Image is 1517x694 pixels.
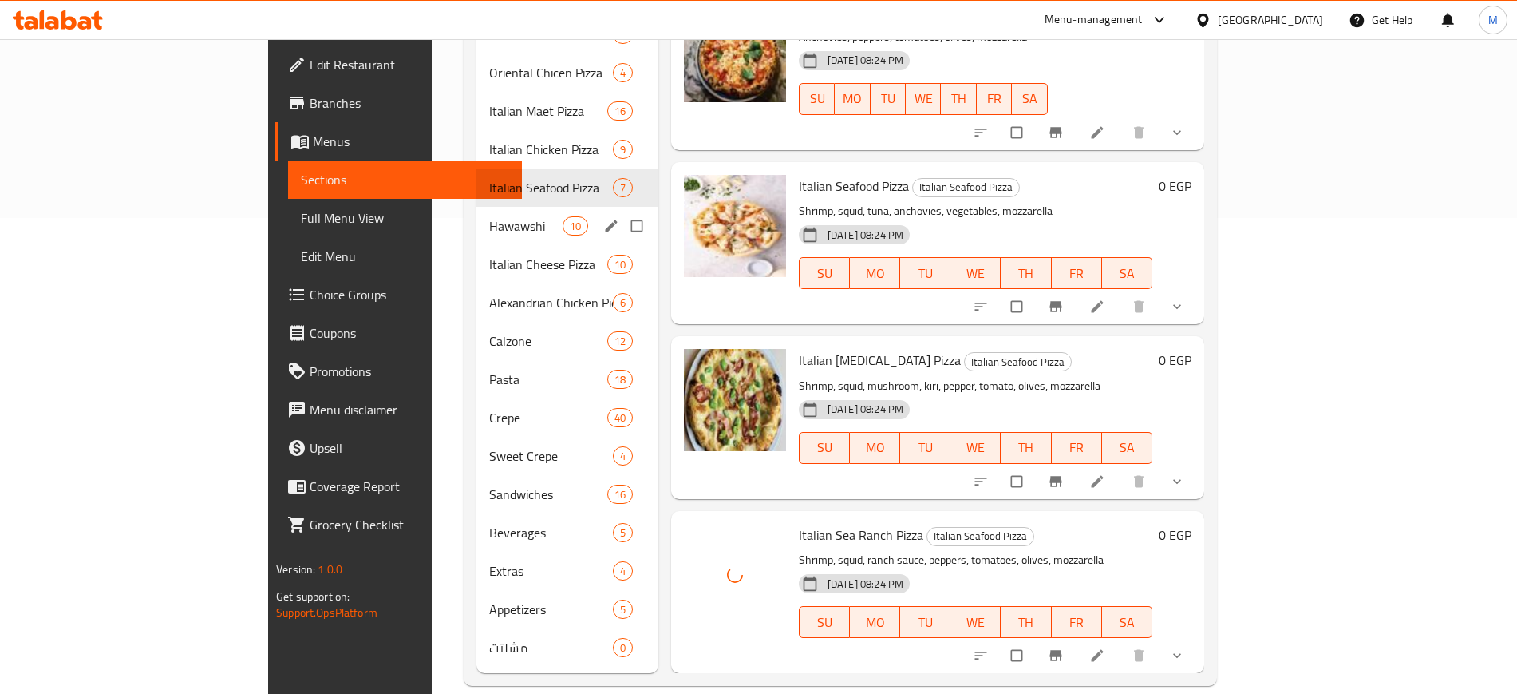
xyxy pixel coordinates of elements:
[276,559,315,580] span: Version:
[310,400,508,419] span: Menu disclaimer
[1218,11,1323,29] div: [GEOGRAPHIC_DATA]
[601,216,625,236] button: edit
[1089,474,1108,490] a: Edit menu item
[906,83,941,115] button: WE
[613,63,633,82] div: items
[1159,175,1191,197] h6: 0 EGP
[318,559,342,580] span: 1.0.0
[850,432,900,464] button: MO
[1001,117,1035,148] span: Select to update
[275,506,521,544] a: Grocery Checklist
[871,83,906,115] button: TU
[476,629,658,667] div: مشلتت0
[476,437,658,475] div: Sweet Crepe4
[310,93,508,113] span: Branches
[821,53,910,68] span: [DATE] 08:24 PM
[912,87,934,110] span: WE
[1038,115,1077,150] button: Branch-specific-item
[1007,262,1045,285] span: TH
[799,257,850,289] button: SU
[476,399,658,437] div: Crepe40
[1089,648,1108,664] a: Edit menu item
[614,525,632,541] span: 5
[613,600,633,619] div: items
[1169,299,1185,315] svg: Show Choices
[310,438,508,458] span: Upsell
[276,586,350,607] span: Get support on:
[275,46,521,84] a: Edit Restaurant
[977,83,1012,115] button: FR
[1007,436,1045,459] span: TH
[1001,291,1035,322] span: Select to update
[608,487,632,502] span: 16
[613,446,633,466] div: items
[1159,464,1198,499] button: show more
[288,237,521,276] a: Edit Menu
[941,83,976,115] button: TH
[799,348,961,372] span: Italian [MEDICAL_DATA] Pizza
[613,178,633,197] div: items
[1001,257,1051,289] button: TH
[1045,10,1143,30] div: Menu-management
[907,262,944,285] span: TU
[489,638,613,657] div: مشلتت
[614,449,632,464] span: 4
[912,178,1020,197] div: Italian Seafood Pizza
[489,140,613,159] div: Italian Chicken Pizza
[476,169,658,207] div: Italian Seafood Pizza7
[1058,436,1096,459] span: FR
[288,199,521,237] a: Full Menu View
[489,523,613,542] span: Beverages
[563,216,588,236] div: items
[799,83,835,115] button: SU
[850,606,900,638] button: MO
[947,87,970,110] span: TH
[310,55,508,74] span: Edit Restaurant
[1001,466,1035,497] span: Select to update
[907,436,944,459] span: TU
[489,600,613,619] span: Appetizers
[489,101,607,121] span: Italian Maet Pizza
[850,257,900,289] button: MO
[608,104,632,119] span: 16
[476,590,658,629] div: Appetizers5
[614,602,632,617] span: 5
[489,408,607,427] span: Crepe
[799,606,850,638] button: SU
[1089,125,1108,141] a: Edit menu item
[1121,289,1159,324] button: delete
[1038,464,1077,499] button: Branch-specific-item
[900,432,950,464] button: TU
[489,293,613,312] span: Alexandrian Chicken Pie
[684,349,786,451] img: Italian Viagra Pizza
[607,408,633,427] div: items
[1159,524,1191,546] h6: 0 EGP
[614,180,632,196] span: 7
[476,284,658,322] div: Alexandrian Chicken Pie6
[489,63,613,82] span: Oriental Chicen Pizza
[950,432,1001,464] button: WE
[489,255,607,274] span: Italian Cheese Pizza
[607,331,633,351] div: items
[1169,648,1185,664] svg: Show Choices
[963,638,1001,673] button: sort-choices
[1052,432,1102,464] button: FR
[927,527,1033,545] span: Italian Seafood Pizza
[301,247,508,266] span: Edit Menu
[856,262,894,285] span: MO
[476,475,658,514] div: Sandwiches16
[799,27,1048,47] p: Anchovies, peppers, tomatoes, olives, mozzarella
[489,331,607,351] div: Calzone
[1001,606,1051,638] button: TH
[1089,299,1108,315] a: Edit menu item
[1038,638,1077,673] button: Branch-specific-item
[476,322,658,360] div: Calzone12
[275,314,521,352] a: Coupons
[1058,262,1096,285] span: FR
[821,228,910,243] span: [DATE] 08:24 PM
[476,207,658,245] div: Hawawshi10edit
[950,606,1001,638] button: WE
[614,640,632,656] span: 0
[489,446,613,466] span: Sweet Crepe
